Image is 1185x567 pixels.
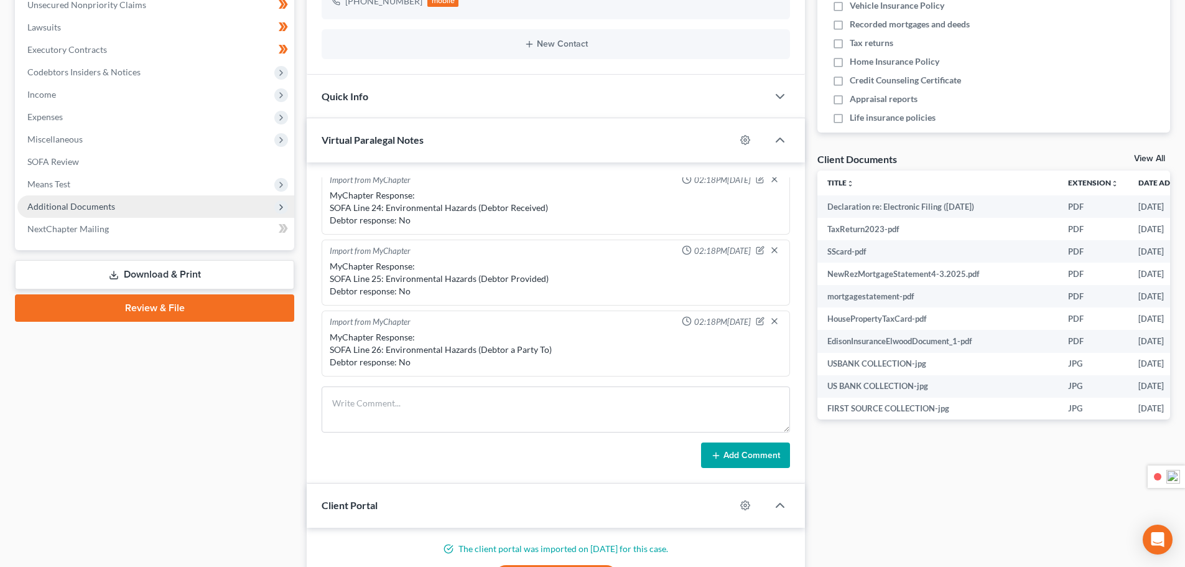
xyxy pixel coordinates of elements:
[701,443,790,469] button: Add Comment
[827,178,854,187] a: Titleunfold_more
[1058,240,1128,263] td: PDF
[322,499,378,511] span: Client Portal
[27,179,70,189] span: Means Test
[17,218,294,240] a: NextChapter Mailing
[27,201,115,212] span: Additional Documents
[817,330,1058,352] td: EdisonInsuranceElwoodDocument_1-pdf
[850,55,939,68] span: Home Insurance Policy
[27,67,141,77] span: Codebtors Insiders & Notices
[850,111,936,124] span: Life insurance policies
[850,37,893,49] span: Tax returns
[817,218,1058,240] td: TaxReturn2023-pdf
[1134,154,1165,163] a: View All
[1058,330,1128,352] td: PDF
[817,152,897,166] div: Client Documents
[817,240,1058,263] td: SScard-pdf
[17,16,294,39] a: Lawsuits
[817,307,1058,330] td: HousePropertyTaxCard-pdf
[27,89,56,100] span: Income
[694,316,751,328] span: 02:18PM[DATE]
[330,316,411,329] div: Import from MyChapter
[1058,195,1128,218] td: PDF
[817,263,1058,285] td: NewRezMortgageStatement4-3.2025.pdf
[27,156,79,167] span: SOFA Review
[850,74,961,87] span: Credit Counseling Certificate
[817,285,1058,307] td: mortgagestatement-pdf
[330,245,411,258] div: Import from MyChapter
[1058,353,1128,375] td: JPG
[322,90,368,102] span: Quick Info
[27,44,107,55] span: Executory Contracts
[322,134,424,146] span: Virtual Paralegal Notes
[817,353,1058,375] td: USBANK COLLECTION-jpg
[1058,218,1128,240] td: PDF
[1058,375,1128,398] td: JPG
[850,130,970,143] span: Retirement account statements
[330,260,782,298] div: MyChapter Response: SOFA Line 25: Environmental Hazards (Debtor Provided) Debtor response: No
[330,331,782,368] div: MyChapter Response: SOFA Line 26: Environmental Hazards (Debtor a Party To) Debtor response: No
[330,174,411,187] div: Import from MyChapter
[17,151,294,173] a: SOFA Review
[15,260,294,289] a: Download & Print
[27,223,109,234] span: NextChapter Mailing
[694,245,751,257] span: 02:18PM[DATE]
[27,22,61,32] span: Lawsuits
[15,294,294,322] a: Review & File
[850,18,970,30] span: Recorded mortgages and deeds
[1058,398,1128,420] td: JPG
[27,111,63,122] span: Expenses
[817,398,1058,420] td: FIRST SOURCE COLLECTION-jpg
[322,543,790,555] p: The client portal was imported on [DATE] for this case.
[850,93,918,105] span: Appraisal reports
[847,180,854,187] i: unfold_more
[330,189,782,227] div: MyChapter Response: SOFA Line 24: Environmental Hazards (Debtor Received) Debtor response: No
[17,39,294,61] a: Executory Contracts
[27,134,83,144] span: Miscellaneous
[817,195,1058,218] td: Declaration re: Electronic Filing ([DATE])
[1111,180,1118,187] i: unfold_more
[1058,285,1128,307] td: PDF
[817,375,1058,398] td: US BANK COLLECTION-jpg
[1143,525,1173,555] div: Open Intercom Messenger
[332,39,780,49] button: New Contact
[1058,307,1128,330] td: PDF
[1068,178,1118,187] a: Extensionunfold_more
[1058,263,1128,285] td: PDF
[694,174,751,186] span: 02:18PM[DATE]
